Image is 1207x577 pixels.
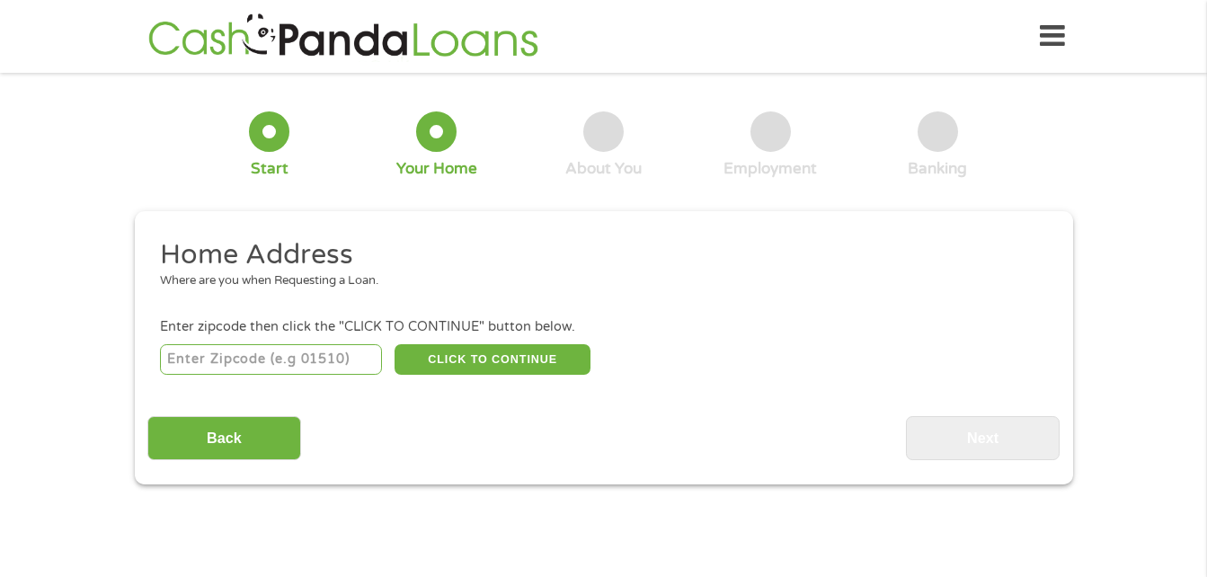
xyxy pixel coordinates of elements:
[160,272,1034,290] div: Where are you when Requesting a Loan.
[906,416,1060,460] input: Next
[723,159,817,179] div: Employment
[251,159,288,179] div: Start
[395,344,590,375] button: CLICK TO CONTINUE
[565,159,642,179] div: About You
[147,416,301,460] input: Back
[908,159,967,179] div: Banking
[160,237,1034,273] h2: Home Address
[160,317,1046,337] div: Enter zipcode then click the "CLICK TO CONTINUE" button below.
[396,159,477,179] div: Your Home
[160,344,382,375] input: Enter Zipcode (e.g 01510)
[143,11,544,62] img: GetLoanNow Logo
